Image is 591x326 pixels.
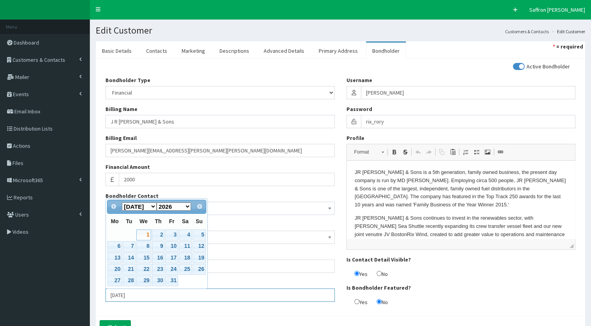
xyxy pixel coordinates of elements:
[165,241,178,252] a: 10
[350,147,388,158] a: Format
[105,163,150,171] label: Financial Amount
[179,229,192,240] a: 4
[179,241,192,252] a: 11
[140,43,173,59] a: Contacts
[346,297,368,306] label: Yes
[107,276,122,286] a: 27
[495,147,506,157] a: Link (Ctrl+L)
[123,253,135,263] a: 14
[165,229,178,240] a: 3
[400,147,411,157] a: Strike Through
[354,271,359,276] input: Yes
[369,297,388,306] label: No
[15,73,29,81] span: Mailer
[15,211,29,218] span: Users
[152,276,165,286] a: 30
[12,159,23,167] span: Files
[194,201,205,212] a: Next
[377,271,382,276] input: No
[139,218,148,224] span: Wednesday
[107,264,122,274] a: 20
[346,76,372,84] label: Username
[96,25,585,36] h1: Edit Customer
[108,201,119,212] a: Prev
[123,276,135,286] a: 28
[570,244,573,248] span: Drag to resize
[175,43,211,59] a: Marketing
[152,241,165,252] a: 9
[14,125,53,132] span: Distribution Lists
[165,253,178,263] a: 17
[471,147,482,157] a: Insert/Remove Bulleted List
[105,192,159,200] label: Bondholder Contact
[193,253,206,263] a: 19
[196,203,203,210] span: Next
[126,218,132,224] span: Tuesday
[505,28,549,35] a: Customers & Contacts
[377,299,382,304] input: No
[111,218,119,224] span: Monday
[447,147,458,157] a: Paste (Ctrl+V)
[196,218,203,224] span: Sunday
[312,43,364,59] a: Primary Address
[105,105,137,113] label: Billing Name
[182,218,189,224] span: Saturday
[550,28,585,35] li: Edit Customer
[436,147,447,157] a: Copy (Ctrl+C)
[14,39,39,46] span: Dashboard
[350,147,378,157] span: Format
[136,253,151,263] a: 15
[96,43,138,59] a: Basic Details
[346,256,411,263] label: Is Contact Detail Visible?
[8,54,221,86] p: JR [PERSON_NAME] & Sons continues to invest in the renewables sector, with [PERSON_NAME] Sea Shut...
[12,56,65,63] span: Customers & Contacts
[136,276,151,286] a: 29
[193,264,206,274] a: 26
[354,299,359,304] input: Yes
[346,269,368,278] label: Yes
[193,229,206,240] a: 5
[123,241,135,252] a: 7
[347,161,575,239] iframe: Rich Text Editor, profile
[513,64,570,69] label: Active Bondholder
[105,134,137,142] label: Billing Email
[136,241,151,252] a: 8
[193,241,206,252] a: 12
[556,43,583,50] strong: = required
[12,228,29,235] span: Videos
[13,91,29,98] span: Events
[107,241,122,252] a: 6
[369,269,388,278] label: No
[152,264,165,274] a: 23
[346,134,364,142] label: Profile
[13,142,30,149] span: Actions
[213,43,255,59] a: Descriptions
[13,177,43,184] span: Microsoft365
[257,43,311,59] a: Advanced Details
[179,264,192,274] a: 25
[123,264,135,274] a: 21
[136,229,151,240] a: 1
[107,253,122,263] a: 13
[152,229,165,240] a: 2
[179,253,192,263] a: 18
[529,6,585,13] span: Saffron [PERSON_NAME]
[482,147,493,157] a: Image
[169,218,175,224] span: Friday
[165,264,178,274] a: 24
[111,203,117,210] span: Prev
[165,276,178,286] a: 31
[460,147,471,157] a: Insert/Remove Numbered List
[412,147,423,157] a: Undo (Ctrl+Z)
[152,253,165,263] a: 16
[136,264,151,274] a: 22
[346,284,411,292] label: Is Bondholder Featured?
[155,218,161,224] span: Thursday
[346,105,372,113] label: Password
[14,194,33,201] span: Reports
[105,76,150,84] label: Bondholder Type
[389,147,400,157] a: Bold (Ctrl+B)
[14,108,40,115] span: Email Inbox
[366,43,406,59] a: Bondholder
